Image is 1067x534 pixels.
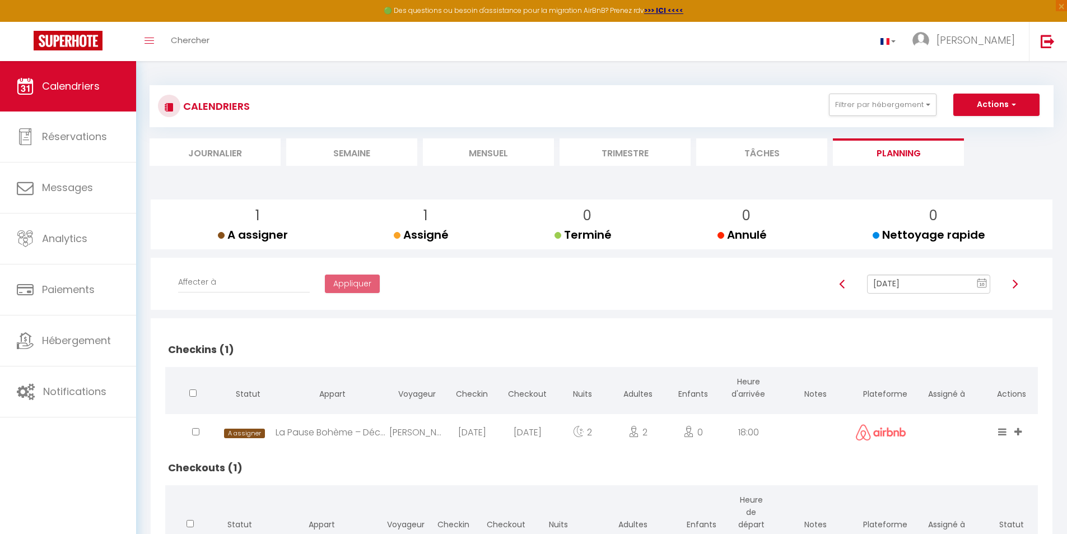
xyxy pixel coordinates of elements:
[833,138,964,166] li: Planning
[1041,34,1055,48] img: logout
[224,429,264,438] span: A assigner
[555,367,611,411] th: Nuits
[696,138,827,166] li: Tâches
[42,231,87,245] span: Analytics
[180,94,250,119] h3: CALENDRIERS
[227,205,288,226] p: 1
[829,94,936,116] button: Filtrer par hébergement
[309,519,335,530] span: Appart
[43,384,106,398] span: Notifications
[555,227,612,243] span: Terminé
[165,332,1038,367] h2: Checkins (1)
[389,414,445,451] div: [PERSON_NAME]
[665,414,721,451] div: 0
[856,424,906,440] img: airbnb2.png
[171,34,209,46] span: Chercher
[611,414,666,451] div: 2
[42,129,107,143] span: Réservations
[563,205,612,226] p: 0
[227,519,252,530] span: Statut
[319,388,346,400] span: Appart
[838,280,847,289] img: arrow-left3.svg
[286,138,417,166] li: Semaine
[42,79,100,93] span: Calendriers
[389,367,445,411] th: Voyageur
[980,282,985,287] text: 10
[644,6,683,15] a: >>> ICI <<<<
[325,275,380,294] button: Appliquer
[555,414,611,451] div: 2
[423,138,554,166] li: Mensuel
[394,227,449,243] span: Assigné
[150,138,281,166] li: Journalier
[236,388,260,400] span: Statut
[218,227,288,243] span: A assigner
[721,367,776,411] th: Heure d'arrivée
[717,227,767,243] span: Annulé
[445,367,500,411] th: Checkin
[776,367,855,411] th: Notes
[726,205,767,226] p: 0
[42,333,111,347] span: Hébergement
[500,367,555,411] th: Checkout
[953,94,1040,116] button: Actions
[867,275,990,294] input: Select Date
[445,414,500,451] div: [DATE]
[873,227,985,243] span: Nettoyage rapide
[42,282,95,296] span: Paiements
[611,367,666,411] th: Adultes
[665,367,721,411] th: Enfants
[165,451,1038,485] h2: Checkouts (1)
[912,32,929,49] img: ...
[276,414,389,451] div: La Pause Bohème – Déco boisée en [GEOGRAPHIC_DATA]
[500,414,555,451] div: [DATE]
[560,138,691,166] li: Trimestre
[882,205,985,226] p: 0
[936,33,1015,47] span: [PERSON_NAME]
[855,367,907,411] th: Plateforme
[162,22,218,61] a: Chercher
[403,205,449,226] p: 1
[986,367,1038,411] th: Actions
[721,414,776,451] div: 18:00
[907,367,985,411] th: Assigné à
[42,180,93,194] span: Messages
[904,22,1029,61] a: ... [PERSON_NAME]
[34,31,102,50] img: Super Booking
[1010,280,1019,289] img: arrow-right3.svg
